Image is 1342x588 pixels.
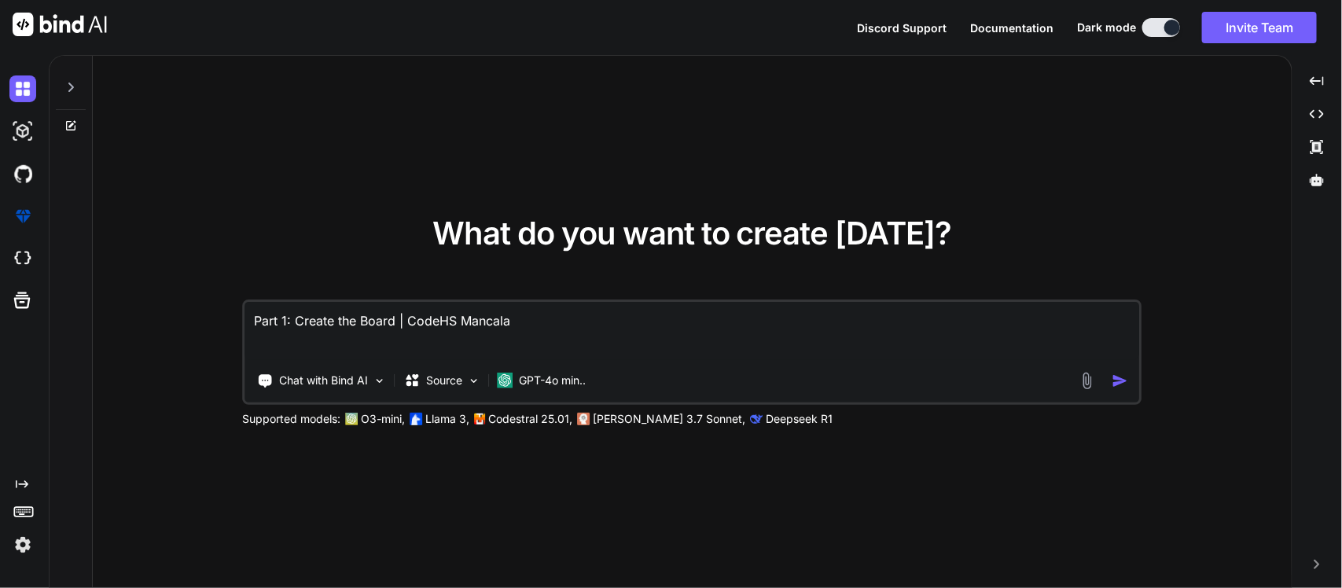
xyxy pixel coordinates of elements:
p: Codestral 25.01, [489,411,573,427]
img: darkAi-studio [9,118,36,145]
p: Chat with Bind AI [280,373,369,388]
span: What do you want to create [DATE]? [432,214,952,252]
img: claude [751,413,763,425]
img: cloudideIcon [9,245,36,272]
p: Supported models: [243,411,341,427]
img: Pick Models [468,374,481,388]
button: Discord Support [857,20,947,36]
img: Llama2 [410,413,423,425]
span: Dark mode [1077,20,1136,35]
button: Invite Team [1202,12,1317,43]
span: Discord Support [857,21,947,35]
img: GPT-4o mini [498,373,513,388]
span: Documentation [970,21,1053,35]
p: GPT-4o min.. [520,373,586,388]
p: O3-mini, [362,411,406,427]
img: githubDark [9,160,36,187]
textarea: Part 1: Create the Board | CodeHS Mancala [245,302,1139,360]
p: [PERSON_NAME] 3.7 Sonnet, [594,411,746,427]
img: icon [1112,373,1128,389]
p: Llama 3, [426,411,470,427]
img: premium [9,203,36,230]
button: Documentation [970,20,1053,36]
img: Pick Tools [373,374,387,388]
img: attachment [1078,372,1096,390]
img: GPT-4 [346,413,358,425]
img: settings [9,531,36,558]
img: Bind AI [13,13,107,36]
img: Mistral-AI [475,413,486,424]
img: darkChat [9,75,36,102]
p: Deepseek R1 [767,411,833,427]
p: Source [427,373,463,388]
img: claude [578,413,590,425]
